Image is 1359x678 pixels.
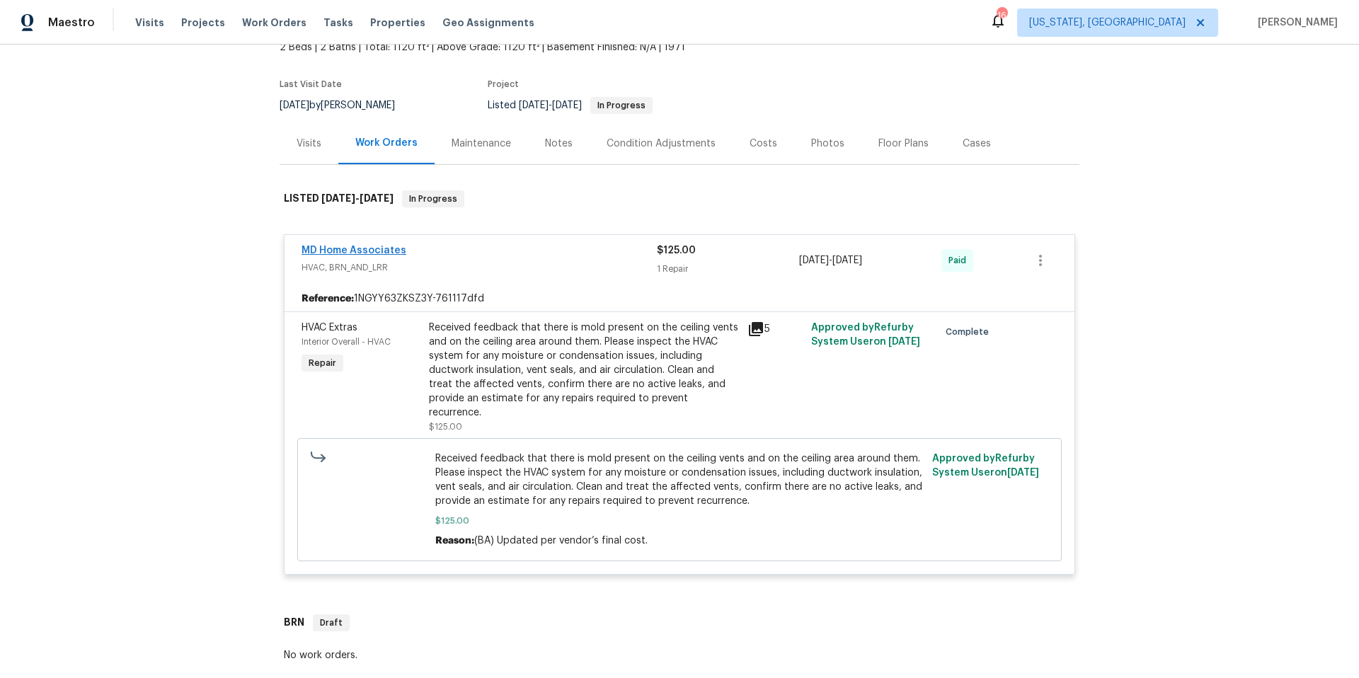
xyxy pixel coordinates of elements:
[302,292,354,306] b: Reference:
[355,136,418,150] div: Work Orders
[799,253,862,268] span: -
[302,338,391,346] span: Interior Overall - HVAC
[280,176,1079,222] div: LISTED [DATE]-[DATE]In Progress
[932,454,1039,478] span: Approved by Refurby System User on
[878,137,929,151] div: Floor Plans
[519,100,549,110] span: [DATE]
[314,616,348,630] span: Draft
[888,337,920,347] span: [DATE]
[657,246,696,255] span: $125.00
[545,137,573,151] div: Notes
[963,137,991,151] div: Cases
[474,536,648,546] span: (BA) Updated per vendor’s final cost.
[303,356,342,370] span: Repair
[321,193,355,203] span: [DATE]
[284,614,304,631] h6: BRN
[297,137,321,151] div: Visits
[323,18,353,28] span: Tasks
[280,80,342,88] span: Last Visit Date
[1029,16,1186,30] span: [US_STATE], [GEOGRAPHIC_DATA]
[607,137,716,151] div: Condition Adjustments
[321,193,394,203] span: -
[242,16,306,30] span: Work Orders
[370,16,425,30] span: Properties
[552,100,582,110] span: [DATE]
[435,452,924,508] span: Received feedback that there is mold present on the ceiling vents and on the ceiling area around ...
[302,323,357,333] span: HVAC Extras
[280,600,1079,645] div: BRN Draft
[135,16,164,30] span: Visits
[284,190,394,207] h6: LISTED
[360,193,394,203] span: [DATE]
[302,260,657,275] span: HVAC, BRN_AND_LRR
[284,648,1075,662] div: No work orders.
[280,40,793,54] span: 2 Beds | 2 Baths | Total: 1120 ft² | Above Grade: 1120 ft² | Basement Finished: N/A | 1971
[435,514,924,528] span: $125.00
[48,16,95,30] span: Maestro
[811,323,920,347] span: Approved by Refurby System User on
[1007,468,1039,478] span: [DATE]
[997,8,1007,23] div: 16
[799,255,829,265] span: [DATE]
[280,97,412,114] div: by [PERSON_NAME]
[181,16,225,30] span: Projects
[285,286,1074,311] div: 1NGYY63ZKSZ3Y-761117dfd
[592,101,651,110] span: In Progress
[302,246,406,255] a: MD Home Associates
[747,321,803,338] div: 5
[488,80,519,88] span: Project
[429,321,739,420] div: Received feedback that there is mold present on the ceiling vents and on the ceiling area around ...
[948,253,972,268] span: Paid
[488,100,653,110] span: Listed
[435,536,474,546] span: Reason:
[657,262,799,276] div: 1 Repair
[946,325,994,339] span: Complete
[750,137,777,151] div: Costs
[832,255,862,265] span: [DATE]
[442,16,534,30] span: Geo Assignments
[1252,16,1338,30] span: [PERSON_NAME]
[429,423,462,431] span: $125.00
[811,137,844,151] div: Photos
[519,100,582,110] span: -
[452,137,511,151] div: Maintenance
[280,100,309,110] span: [DATE]
[403,192,463,206] span: In Progress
